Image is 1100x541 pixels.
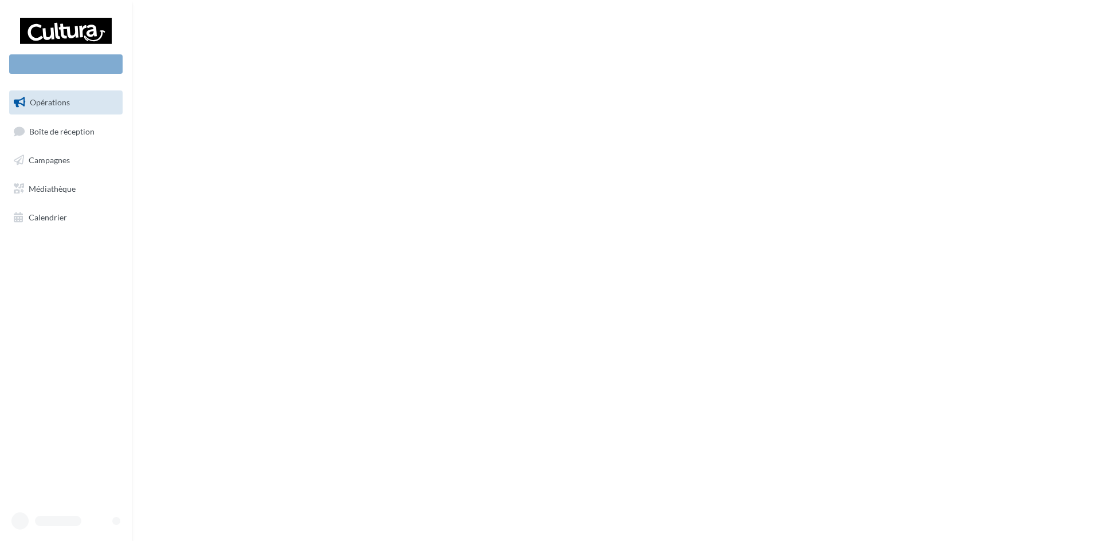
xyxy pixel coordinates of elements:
a: Campagnes [7,148,125,172]
div: Nouvelle campagne [9,54,123,74]
a: Opérations [7,90,125,114]
span: Boîte de réception [29,126,95,136]
span: Médiathèque [29,184,76,194]
span: Calendrier [29,212,67,222]
a: Calendrier [7,206,125,230]
span: Campagnes [29,155,70,165]
a: Boîte de réception [7,119,125,144]
a: Médiathèque [7,177,125,201]
span: Opérations [30,97,70,107]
